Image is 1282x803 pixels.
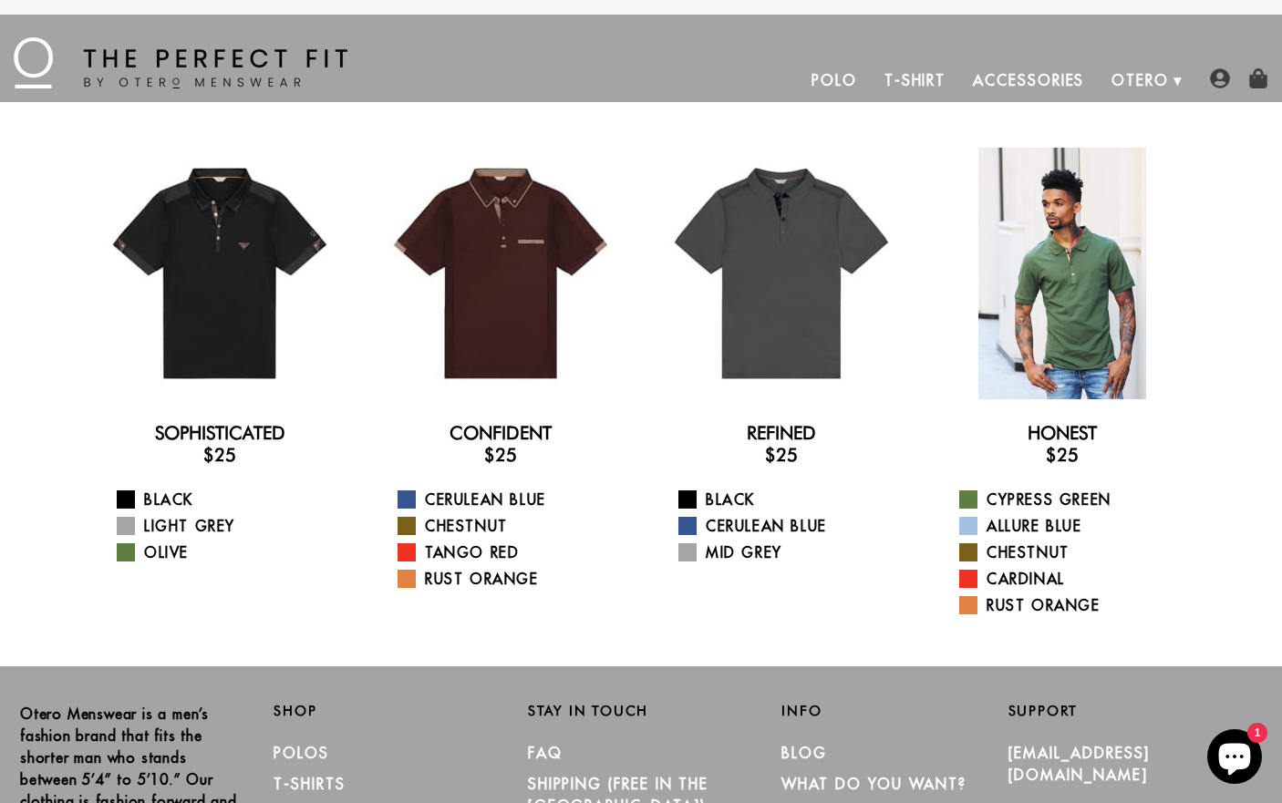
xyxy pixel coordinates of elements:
[959,489,1188,510] a: Cypress Green
[274,775,345,793] a: T-Shirts
[798,58,871,102] a: Polo
[117,489,346,510] a: Black
[1202,729,1267,788] inbox-online-store-chat: Shopify online store chat
[1098,58,1183,102] a: Otero
[375,444,626,466] h3: $25
[959,58,1098,102] a: Accessories
[274,744,329,762] a: Polos
[1008,703,1262,719] h2: Support
[747,422,816,444] a: Refined
[1210,68,1230,88] img: user-account-icon.png
[781,775,967,793] a: What Do You Want?
[936,444,1188,466] h3: $25
[959,541,1188,563] a: Chestnut
[398,541,626,563] a: Tango Red
[678,541,907,563] a: Mid Grey
[274,703,500,719] h2: Shop
[781,703,1008,719] h2: Info
[14,37,347,88] img: The Perfect Fit - by Otero Menswear - Logo
[871,58,959,102] a: T-Shirt
[117,515,346,537] a: Light Grey
[398,568,626,590] a: Rust Orange
[398,515,626,537] a: Chestnut
[959,515,1188,537] a: Allure Blue
[781,744,827,762] a: Blog
[678,515,907,537] a: Cerulean Blue
[959,568,1188,590] a: Cardinal
[528,703,754,719] h2: Stay in Touch
[656,444,907,466] h3: $25
[678,489,907,510] a: Black
[1248,68,1268,88] img: shopping-bag-icon.png
[155,422,285,444] a: Sophisticated
[528,744,563,762] a: FAQ
[117,541,346,563] a: Olive
[94,444,346,466] h3: $25
[1008,744,1151,784] a: [EMAIL_ADDRESS][DOMAIN_NAME]
[398,489,626,510] a: Cerulean Blue
[450,422,552,444] a: Confident
[1028,422,1097,444] a: Honest
[959,594,1188,616] a: Rust Orange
